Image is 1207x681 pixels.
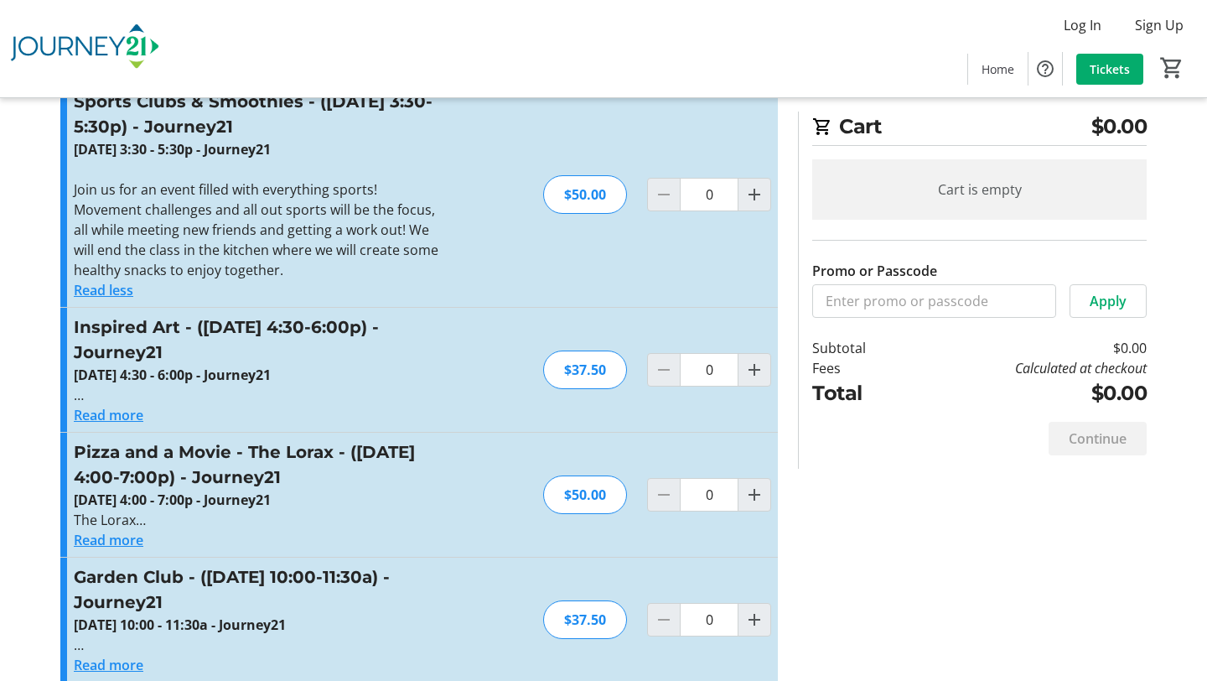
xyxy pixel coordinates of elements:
[680,478,738,512] input: Pizza and a Movie - The Lorax - (September 19 - 4:00-7:00p) - Journey21 Quantity
[812,261,937,281] label: Promo or Passcode
[968,54,1028,85] a: Home
[1157,53,1187,83] button: Cart
[812,284,1056,318] input: Enter promo or passcode
[1070,284,1147,318] button: Apply
[738,479,770,511] button: Increment by one
[74,530,143,550] button: Read more
[812,338,909,358] td: Subtotal
[543,175,627,214] div: $50.00
[543,351,627,389] div: $37.50
[738,604,770,636] button: Increment by one
[1028,52,1062,86] button: Help
[812,112,1147,146] h2: Cart
[74,315,440,365] h3: Inspired Art - ([DATE] 4:30-6:00p) - Journey21
[982,60,1014,78] span: Home
[74,616,286,634] strong: [DATE] 10:00 - 11:30a - Journey21
[74,655,143,675] button: Read more
[74,140,271,159] strong: [DATE] 3:30 - 5:30p - Journey21
[909,358,1147,378] td: Calculated at checkout
[1076,54,1143,85] a: Tickets
[812,358,909,378] td: Fees
[1090,291,1127,311] span: Apply
[1091,112,1147,142] span: $0.00
[1050,12,1115,39] button: Log In
[74,564,440,615] h3: Garden Club - ([DATE] 10:00-11:30a) - Journey21
[738,354,770,386] button: Increment by one
[1064,15,1101,35] span: Log In
[74,510,440,530] p: The Lorax
[74,280,133,300] button: Read less
[74,179,440,280] p: Join us for an event filled with everything sports! Movement challenges and all out sports will b...
[543,600,627,639] div: $37.50
[909,378,1147,408] td: $0.00
[812,159,1147,220] div: Cart is empty
[738,179,770,211] button: Increment by one
[680,603,738,637] input: Garden Club - (September 20 - 10:00-11:30a) - Journey21 Quantity
[10,7,159,91] img: Journey21's Logo
[909,338,1147,358] td: $0.00
[680,353,738,387] input: Inspired Art - (September 18 - 4:30-6:00p) - Journey21 Quantity
[74,366,271,384] strong: [DATE] 4:30 - 6:00p - Journey21
[74,405,143,425] button: Read more
[543,476,627,514] div: $50.00
[1122,12,1197,39] button: Sign Up
[1135,15,1184,35] span: Sign Up
[680,178,738,211] input: Sports Clubs & Smoothies - (September 17 - 3:30-5:30p) - Journey21 Quantity
[74,491,271,509] strong: [DATE] 4:00 - 7:00p - Journey21
[812,378,909,408] td: Total
[74,439,440,490] h3: Pizza and a Movie - The Lorax - ([DATE] 4:00-7:00p) - Journey21
[74,89,440,139] h3: Sports Clubs & Smoothies - ([DATE] 3:30-5:30p) - Journey21
[1090,60,1130,78] span: Tickets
